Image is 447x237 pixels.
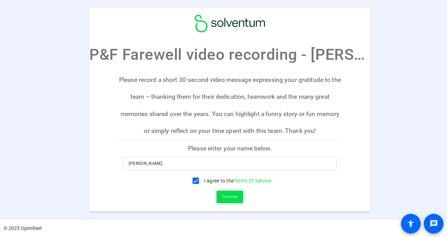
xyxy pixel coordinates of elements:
img: company-logo [195,15,265,32]
button: Continue [216,191,243,203]
a: Terms Of Service [234,178,271,184]
mat-icon: accessibility [407,219,415,228]
p: P&F Farewell video recording - [PERSON_NAME] [89,43,370,66]
label: I agree to the [203,177,272,184]
div: © 2025 OpenReel [4,225,41,232]
p: Please enter your name below. [117,140,342,157]
p: Please record a short 30-second video message expressing your gratitude to the team – thanking th... [117,71,342,140]
input: Enter your name [129,159,331,168]
mat-icon: message [429,219,438,228]
span: Continue [222,192,238,202]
